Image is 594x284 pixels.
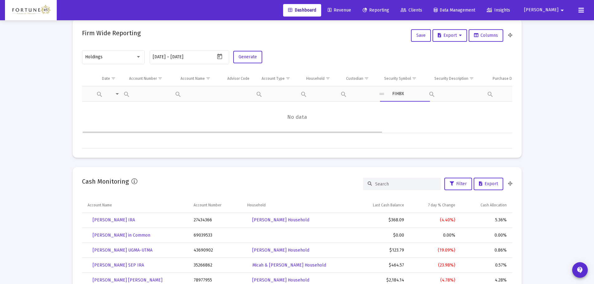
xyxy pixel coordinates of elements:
div: Data grid [82,71,512,149]
a: Reporting [358,4,394,17]
h2: Firm Wide Reporting [82,28,141,38]
a: [PERSON_NAME] SEP IRA [88,259,149,272]
a: Micah & [PERSON_NAME] Household [247,259,331,272]
span: Data Management [434,7,475,13]
div: Account Name [88,203,112,208]
span: Show filter options for column 'Account Number' [158,76,162,81]
span: Export [438,33,462,38]
mat-icon: arrow_drop_down [558,4,566,17]
button: Filter [444,178,472,190]
span: Show filter options for column 'Account Name' [206,76,210,81]
div: Household [247,203,266,208]
div: Custodian [346,76,363,81]
div: Account Number [129,76,157,81]
a: Clients [396,4,427,17]
td: Column Account Number [189,198,243,213]
td: Column Advisor Code [223,71,258,86]
span: [PERSON_NAME] SEP IRA [93,262,144,268]
td: Column Purchase Date [488,71,535,86]
span: Show filter options for column 'Security Description' [469,76,474,81]
span: Reporting [363,7,389,13]
span: No data [82,114,512,121]
span: Columns [474,33,498,38]
td: 27434366 [189,213,243,228]
span: [PERSON_NAME] Household [252,248,309,253]
a: Insights [482,4,515,17]
td: 0.00% [460,228,512,243]
button: Export [474,178,503,190]
a: [PERSON_NAME] Household [247,244,314,257]
span: Show filter options for column 'Household' [326,76,330,81]
div: 0.00% [413,232,455,238]
td: 5.36% [460,213,512,228]
a: Data Management [429,4,480,17]
span: Export [479,181,498,186]
div: Security Symbol [384,76,411,81]
span: Show filter options for column 'Custodian' [364,76,369,81]
td: $123.79 [352,243,408,258]
h2: Cash Monitoring [82,176,129,186]
div: Account Type [262,76,285,81]
td: Column Security Description [430,71,488,86]
td: Filter cell [176,86,223,102]
div: Account Number [194,203,221,208]
a: [PERSON_NAME] in Common [88,229,155,242]
td: 35266862 [189,258,243,273]
button: [PERSON_NAME] [517,4,573,16]
div: (23.98%) [413,262,455,268]
img: Dashboard [10,4,52,17]
div: (4.78%) [413,277,455,283]
span: – [167,55,169,60]
td: Filter cell [98,86,125,102]
td: 43690902 [189,243,243,258]
span: [PERSON_NAME] [PERSON_NAME] [93,277,162,283]
span: [PERSON_NAME] Household [252,217,309,223]
span: [PERSON_NAME] UGMA-UTMA [93,248,152,253]
button: Export [432,29,467,42]
span: Save [416,33,426,38]
span: Revenue [328,7,351,13]
div: (4.40%) [413,217,455,223]
span: Show filter options for column 'Account Type' [286,76,290,81]
td: Column Account Number [125,71,176,86]
span: Generate [239,54,257,60]
td: Column Cash Allocation [460,198,512,213]
td: $368.09 [352,213,408,228]
button: Open calendar [215,52,224,61]
span: [PERSON_NAME] [524,7,558,13]
div: Household [306,76,325,81]
div: Last Cash Balance [373,203,404,208]
div: Cash Allocation [481,203,507,208]
div: Date [102,76,110,81]
div: 7 day % Change [428,203,455,208]
td: 0.57% [460,258,512,273]
span: Insights [487,7,510,13]
button: Save [411,29,431,42]
td: Column Date [98,71,125,86]
span: [PERSON_NAME] Household [252,277,309,283]
span: [PERSON_NAME] in Common [93,233,150,238]
a: [PERSON_NAME] IRA [88,214,140,226]
span: Show filter options for column 'Date' [111,76,116,81]
div: (19.09%) [413,247,455,253]
span: Dashboard [288,7,316,13]
mat-icon: contact_support [576,266,584,274]
a: [PERSON_NAME] Household [247,214,314,226]
td: Column Account Name [82,198,189,213]
td: Filter cell [257,86,302,102]
a: Dashboard [283,4,321,17]
td: Filter cell [488,86,535,102]
span: Filter [450,181,467,186]
td: Filter cell [430,86,488,102]
td: Column Household [302,71,342,86]
input: Search [375,181,436,187]
td: $0.00 [352,228,408,243]
td: Filter cell [125,86,176,102]
td: Column Last Cash Balance [352,198,408,213]
span: Show filter options for column 'Security Symbol' [412,76,417,81]
td: Filter cell [380,86,430,102]
span: Holdings [85,54,103,60]
td: 69039533 [189,228,243,243]
span: [PERSON_NAME] IRA [93,217,135,223]
span: Clients [401,7,422,13]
